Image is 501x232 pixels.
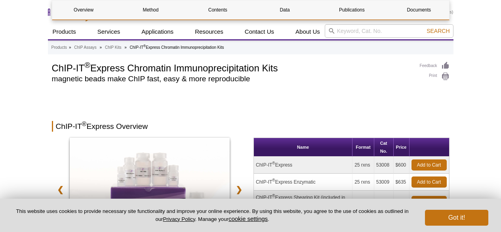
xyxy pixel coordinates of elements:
[52,61,412,73] h1: ChIP-IT Express Chromatin Immunoprecipitation Kits
[352,174,374,191] td: 25 rxns
[374,174,394,191] td: 53009
[427,28,450,34] span: Search
[100,45,102,50] li: »
[352,157,374,174] td: 25 rxns
[137,24,178,39] a: Applications
[254,191,352,213] td: ChIP-IT Express Shearing Kit (included in 53008)
[48,24,81,39] a: Products
[52,75,412,82] h2: magnetic beads make ChIP fast, easy & more reproducible
[163,216,195,222] a: Privacy Policy
[352,191,374,213] td: 10 rxns
[325,24,453,38] input: Keyword, Cat. No.
[143,44,146,48] sup: ®
[52,0,115,19] a: Overview
[374,138,394,157] th: Cat No.
[74,44,97,51] a: ChIP Assays
[13,208,412,223] p: This website uses cookies to provide necessary site functionality and improve your online experie...
[52,121,450,132] h2: ChIP-IT Express Overview
[93,24,125,39] a: Services
[374,191,394,213] td: 53032
[254,138,352,157] th: Name
[394,191,410,213] td: $285
[240,24,279,39] a: Contact Us
[420,61,450,70] a: Feedback
[352,138,374,157] th: Format
[254,174,352,191] td: ChIP-IT Express Enzymatic
[52,180,69,199] a: ❮
[253,0,316,19] a: Data
[229,215,268,222] button: cookie settings
[69,45,71,50] li: »
[130,45,224,50] li: ChIP-IT Express Chromatin Immunoprecipitation Kits
[254,157,352,174] td: ChIP-IT Express
[394,138,410,157] th: Price
[190,24,228,39] a: Resources
[411,176,447,188] a: Add to Cart
[84,61,90,69] sup: ®
[105,44,122,51] a: ChIP Kits
[272,178,275,182] sup: ®
[124,45,127,50] li: »
[424,27,452,35] button: Search
[411,159,447,171] a: Add to Cart
[320,0,383,19] a: Publications
[82,121,87,127] sup: ®
[51,44,67,51] a: Products
[394,157,410,174] td: $600
[272,194,275,198] sup: ®
[411,196,447,207] a: Add to Cart
[291,24,325,39] a: About Us
[272,161,275,165] sup: ®
[420,72,450,81] a: Print
[186,0,249,19] a: Contents
[387,0,450,19] a: Documents
[474,205,493,224] iframe: Intercom live chat
[119,0,182,19] a: Method
[374,157,394,174] td: 53008
[230,180,248,199] a: ❯
[394,174,410,191] td: $635
[425,210,488,226] button: Got it!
